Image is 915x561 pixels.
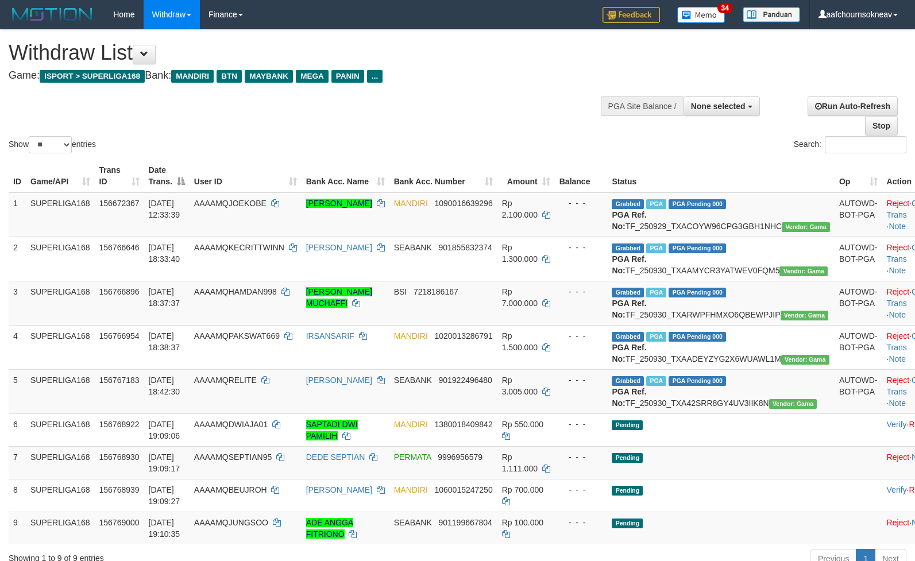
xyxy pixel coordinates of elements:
span: Vendor URL: https://trx31.1velocity.biz [781,311,829,320]
div: - - - [559,419,603,430]
a: SAPTADI DWI PAMILIH [306,420,358,440]
a: Note [889,398,906,408]
img: Button%20Memo.svg [677,7,725,23]
a: Reject [887,518,910,527]
span: SEABANK [394,243,432,252]
span: [DATE] 18:38:37 [149,331,180,352]
div: - - - [559,484,603,496]
th: Trans ID: activate to sort column ascending [95,160,144,192]
div: - - - [559,517,603,528]
span: PGA Pending [669,376,726,386]
span: Pending [612,420,643,430]
span: Copy 9996956579 to clipboard [438,452,482,462]
span: Vendor URL: https://trx31.1velocity.biz [769,399,817,409]
td: TF_250929_TXACOYW96CPG3GBH1NHC [607,192,834,237]
span: AAAAMQDWIAJA01 [194,420,268,429]
label: Search: [794,136,906,153]
span: Grabbed [612,288,644,297]
span: MANDIRI [394,420,428,429]
td: TF_250930_TXA42SRR8GY4UV3IIK8N [607,369,834,413]
span: Copy 7218186167 to clipboard [414,287,458,296]
td: TF_250930_TXAAMYCR3YATWEV0FQM5 [607,237,834,281]
span: Marked by aafsengchandara [646,199,666,209]
td: SUPERLIGA168 [26,325,95,369]
span: AAAAMQKECRITTWINN [194,243,284,252]
td: SUPERLIGA168 [26,479,95,512]
span: Vendor URL: https://trx31.1velocity.biz [782,222,830,232]
td: 5 [9,369,26,413]
span: PGA Pending [669,243,726,253]
td: 8 [9,479,26,512]
span: MAYBANK [245,70,293,83]
span: Grabbed [612,376,644,386]
span: 34 [717,3,733,13]
span: AAAAMQHAMDAN998 [194,287,277,296]
td: AUTOWD-BOT-PGA [835,237,882,281]
img: Feedback.jpg [603,7,660,23]
a: Reject [887,199,910,208]
span: [DATE] 12:33:39 [149,199,180,219]
td: SUPERLIGA168 [26,192,95,237]
td: SUPERLIGA168 [26,512,95,544]
div: - - - [559,330,603,342]
span: AAAAMQBEUJROH [194,485,267,494]
td: 7 [9,446,26,479]
td: TF_250930_TXAADEYZYG2X6WUAWL1M [607,325,834,369]
span: 156768930 [99,452,140,462]
button: None selected [684,96,760,116]
th: Game/API: activate to sort column ascending [26,160,95,192]
b: PGA Ref. No: [612,254,646,275]
span: Rp 1.300.000 [502,243,538,264]
td: AUTOWD-BOT-PGA [835,325,882,369]
th: Bank Acc. Number: activate to sort column ascending [389,160,497,192]
span: AAAAMQSEPTIAN95 [194,452,272,462]
input: Search: [825,136,906,153]
label: Show entries [9,136,96,153]
span: Pending [612,519,643,528]
span: Marked by aafsengchandara [646,288,666,297]
span: ... [367,70,383,83]
td: 9 [9,512,26,544]
a: Reject [887,331,910,341]
a: Reject [887,376,910,385]
span: PANIN [331,70,364,83]
td: TF_250930_TXARWPFHMXO6QBEWPJIP [607,281,834,325]
span: Rp 2.100.000 [502,199,538,219]
span: Grabbed [612,243,644,253]
span: Marked by aafheankoy [646,243,666,253]
span: [DATE] 19:09:06 [149,420,180,440]
a: Verify [887,485,907,494]
span: Grabbed [612,332,644,342]
a: Reject [887,243,910,252]
div: - - - [559,451,603,463]
div: PGA Site Balance / [601,96,684,116]
a: [PERSON_NAME] [306,243,372,252]
th: ID [9,160,26,192]
a: Note [889,222,906,231]
span: Marked by aafsengchandara [646,332,666,342]
div: - - - [559,198,603,209]
span: [DATE] 18:37:37 [149,287,180,308]
span: Copy 1060015247250 to clipboard [434,485,492,494]
a: Stop [865,116,898,136]
th: Op: activate to sort column ascending [835,160,882,192]
td: 2 [9,237,26,281]
a: [PERSON_NAME] [306,376,372,385]
span: [DATE] 19:09:27 [149,485,180,506]
span: MANDIRI [394,199,428,208]
span: 156767183 [99,376,140,385]
span: Rp 1.111.000 [502,452,538,473]
span: Rp 100.000 [502,518,543,527]
th: Status [607,160,834,192]
span: MANDIRI [171,70,214,83]
b: PGA Ref. No: [612,210,646,231]
a: Note [889,354,906,363]
span: 156766646 [99,243,140,252]
a: ADE ANGGA FITRIONO [306,518,353,539]
span: SEABANK [394,376,432,385]
a: [PERSON_NAME] [306,485,372,494]
b: PGA Ref. No: [612,299,646,319]
h4: Game: Bank: [9,70,599,82]
span: 156672367 [99,199,140,208]
a: Reject [887,287,910,296]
